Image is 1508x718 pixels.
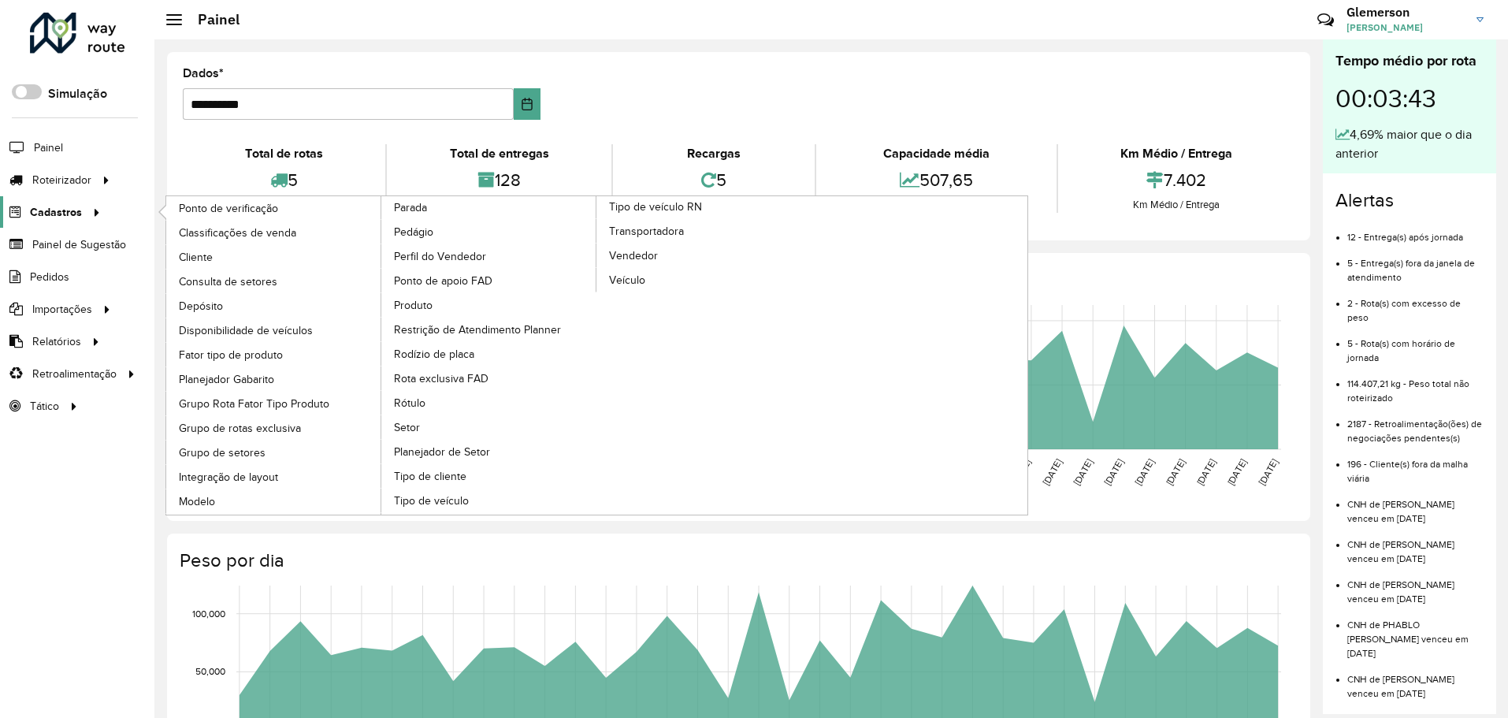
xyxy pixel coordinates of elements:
font: 128 [495,170,521,189]
font: 5 - Rota(s) com horário de jornada [1347,338,1455,363]
font: Km Médio / Entrega [1120,147,1232,160]
font: Capacidade média [883,147,990,160]
font: Pedágio [394,226,433,238]
font: 196 - Cliente(s) fora da malha viária [1347,459,1468,483]
a: Ponto de apoio FAD [381,269,597,292]
font: Km Médio / Entrega [1133,199,1220,210]
font: CNH de [PERSON_NAME] venceu em [DATE] [1347,539,1454,564]
a: Transportadora [596,219,812,243]
font: 114.407,21 kg - Peso total não roteirizado [1347,378,1469,403]
font: Cadastros [30,206,82,218]
font: Rota exclusiva FAD [394,373,488,385]
a: Grupo Rota Fator Tipo Produto [166,392,382,415]
a: Tipo de cliente [381,464,597,488]
font: Tipo de veículo [394,495,469,507]
a: Integração de layout [166,465,382,489]
a: Planejador de Setor [381,440,597,463]
a: Produto [381,293,597,317]
font: Painel [198,10,240,28]
font: Relatórios [32,336,81,348]
font: Planejador Gabarito [179,374,274,385]
font: Vendedor [609,250,658,262]
a: Rota exclusiva FAD [381,366,597,390]
font: Total de rotas [245,147,323,160]
font: CNH de [PERSON_NAME] venceu em [DATE] [1347,674,1454,698]
text: [DATE] [1102,457,1125,487]
text: [DATE] [1257,457,1280,487]
text: 50,000 [195,667,225,677]
font: Importações [32,303,92,315]
font: Transportadora [609,225,684,237]
font: Modelo [179,496,215,508]
font: Fator tipo de produto [179,349,283,361]
a: Cliente [166,245,382,269]
a: Pedágio [381,220,597,244]
a: Parada [166,196,597,515]
a: Vendedor [596,244,812,267]
a: Rodízio de placa [381,342,597,366]
a: Contato Rápido [1309,3,1343,37]
font: 2187 - Retroalimentação(ões) de negociações pendentes(s) [1347,419,1482,443]
font: Depósito [179,300,223,312]
font: 507,65 [919,170,973,189]
font: 00:03:43 [1335,85,1436,112]
font: Classificações de venda [179,227,296,239]
text: [DATE] [1225,457,1248,487]
font: Produto [394,299,433,311]
font: 12 - Entrega(s) após jornada [1347,232,1463,242]
text: 100,000 [192,608,225,619]
font: Cliente [179,251,213,263]
font: 5 [288,170,298,189]
font: Integração de layout [179,471,278,483]
font: Total de entregas [450,147,549,160]
font: [PERSON_NAME] [1346,21,1423,33]
font: Ponto de apoio FAD [394,275,492,287]
a: Classificações de venda [166,221,382,244]
font: Planejador de Setor [394,446,490,458]
font: 4,69% maior que o dia anterior [1335,128,1472,160]
font: Dados [183,66,219,80]
text: [DATE] [1133,457,1156,487]
font: Painel [34,142,63,154]
font: CNH de PHABLO [PERSON_NAME] venceu em [DATE] [1347,619,1469,658]
font: Simulação [48,87,107,100]
a: Planejador Gabarito [166,367,382,391]
font: Perfil do Vendedor [394,251,486,262]
a: Rótulo [381,391,597,415]
a: Fator tipo de produto [166,343,382,366]
a: Modelo [166,489,382,513]
font: 5 - Entrega(s) fora da janela de atendimento [1347,258,1475,282]
font: Retroalimentação [32,368,117,380]
font: Grupo de rotas exclusiva [179,422,301,434]
a: Grupo de setores [166,441,382,464]
font: Parada [394,202,427,214]
a: Setor [381,415,597,439]
a: Tipo de veículo RN [381,196,812,515]
font: 7.402 [1164,170,1206,189]
a: Perfil do Vendedor [381,244,597,268]
font: Alertas [1335,190,1394,210]
font: Pedidos [30,271,69,283]
font: Tipo de cliente [394,471,466,482]
a: Grupo de rotas exclusiva [166,416,382,440]
font: Rótulo [394,397,425,409]
text: [DATE] [1072,457,1094,487]
font: Tático [30,400,59,412]
a: Depósito [166,294,382,318]
font: Peso por dia [180,550,284,571]
a: Tipo de veículo [381,489,597,512]
button: Escolha a data [514,88,541,120]
font: Veículo [609,274,645,286]
font: Glemerson [1346,4,1410,20]
font: Grupo Rota Fator Tipo Produto [179,398,329,410]
text: [DATE] [1194,457,1217,487]
font: Grupo de setores [179,447,266,459]
font: Tipo de veículo RN [609,201,702,213]
text: [DATE] [1164,457,1187,487]
font: 2 - Rota(s) com excesso de peso [1347,298,1461,322]
a: Disponibilidade de veículos [166,318,382,342]
font: Consulta de setores [179,276,277,288]
font: Ponto de verificação [179,203,278,214]
a: Consulta de setores [166,270,382,293]
font: CNH de [PERSON_NAME] venceu em [DATE] [1347,579,1454,604]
